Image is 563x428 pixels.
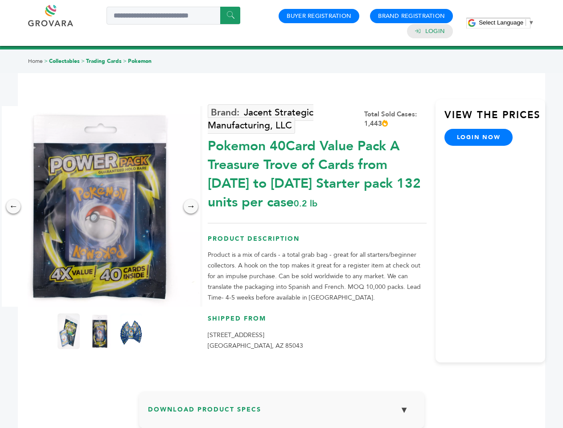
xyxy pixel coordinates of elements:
span: 0.2 lb [294,198,317,210]
img: Pokemon 40-Card Value Pack – A Treasure Trove of Cards from 1996 to 2024 - Starter pack! 132 unit... [120,313,142,349]
img: Pokemon 40-Card Value Pack – A Treasure Trove of Cards from 1996 to 2024 - Starter pack! 132 unit... [89,313,111,349]
div: Pokemon 40Card Value Pack A Treasure Trove of Cards from [DATE] to [DATE] Starter pack 132 units ... [208,132,427,212]
span: Select Language [479,19,523,26]
span: > [81,58,85,65]
button: ▼ [393,400,415,420]
h3: Product Description [208,235,427,250]
p: Product is a mix of cards - a total grab bag - great for all starters/beginner collectors. A hook... [208,250,427,303]
p: [STREET_ADDRESS] [GEOGRAPHIC_DATA], AZ 85043 [208,330,427,351]
a: Login [425,27,445,35]
input: Search a product or brand... [107,7,240,25]
span: > [44,58,48,65]
a: Brand Registration [378,12,445,20]
div: ← [6,199,21,214]
a: Pokemon [128,58,152,65]
div: Total Sold Cases: 1,443 [364,110,427,128]
a: login now [444,129,513,146]
img: Pokemon 40-Card Value Pack – A Treasure Trove of Cards from 1996 to 2024 - Starter pack! 132 unit... [58,313,80,349]
a: Collectables [49,58,80,65]
span: ​ [526,19,526,26]
a: Trading Cards [86,58,122,65]
a: Select Language​ [479,19,534,26]
a: Buyer Registration [287,12,351,20]
div: → [184,199,198,214]
a: Jacent Strategic Manufacturing, LLC [208,104,313,134]
h3: View the Prices [444,108,545,129]
h3: Shipped From [208,314,427,330]
h3: Download Product Specs [148,400,415,426]
a: Home [28,58,43,65]
span: ▼ [528,19,534,26]
span: > [123,58,127,65]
